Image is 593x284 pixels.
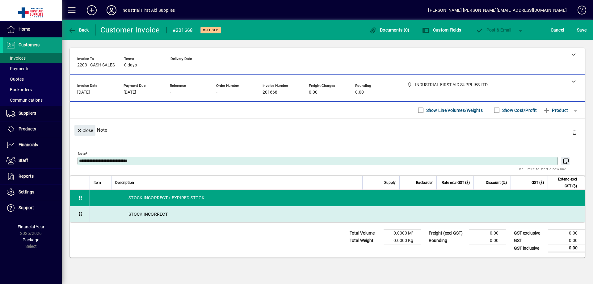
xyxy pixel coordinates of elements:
[3,95,62,105] a: Communications
[3,121,62,137] a: Products
[518,165,566,172] mat-hint: Use 'Enter' to start a new line
[124,63,137,68] span: 0 days
[19,42,40,47] span: Customers
[124,90,136,95] span: [DATE]
[19,205,34,210] span: Support
[82,5,102,16] button: Add
[263,90,277,95] span: 201668
[6,77,24,82] span: Quotes
[19,111,36,116] span: Suppliers
[77,63,115,68] span: 2203 - CASH SALES
[6,66,29,71] span: Payments
[74,125,95,136] button: Close
[347,230,384,237] td: Total Volume
[416,179,433,186] span: Backorder
[90,190,585,206] div: STOCK INCORRECT / EXPIRED STOCK
[3,84,62,95] a: Backorders
[428,5,567,15] div: [PERSON_NAME] [PERSON_NAME][EMAIL_ADDRESS][DOMAIN_NAME]
[575,24,588,36] button: Save
[552,176,577,189] span: Extend excl GST ($)
[567,125,582,140] button: Delete
[203,28,219,32] span: On hold
[3,53,62,63] a: Invoices
[473,24,515,36] button: Post & Email
[384,230,421,237] td: 0.0000 M³
[23,237,39,242] span: Package
[469,230,506,237] td: 0.00
[567,129,582,135] app-page-header-button: Delete
[90,206,585,222] div: STOCK INCORRECT
[469,237,506,244] td: 0.00
[170,90,171,95] span: -
[511,237,548,244] td: GST
[216,90,217,95] span: -
[540,105,571,116] button: Product
[102,5,121,16] button: Profile
[3,137,62,153] a: Financials
[121,5,175,15] div: Industrial First Aid Supplies
[3,200,62,216] a: Support
[422,28,461,32] span: Custom Fields
[19,174,34,179] span: Reports
[170,63,172,68] span: -
[78,151,86,156] mat-label: Note
[421,24,463,36] button: Custom Fields
[19,142,38,147] span: Financials
[573,1,585,21] a: Knowledge Base
[3,169,62,184] a: Reports
[551,25,564,35] span: Cancel
[548,237,585,244] td: 0.00
[3,74,62,84] a: Quotes
[577,25,587,35] span: ave
[426,230,469,237] td: Freight (excl GST)
[67,24,90,36] button: Back
[115,179,134,186] span: Description
[18,224,44,229] span: Financial Year
[3,63,62,74] a: Payments
[442,179,470,186] span: Rate excl GST ($)
[425,107,483,113] label: Show Line Volumes/Weights
[19,126,36,131] span: Products
[94,179,101,186] span: Item
[6,87,32,92] span: Backorders
[3,106,62,121] a: Suppliers
[511,244,548,252] td: GST inclusive
[476,28,511,32] span: ost & Email
[384,179,396,186] span: Supply
[548,230,585,237] td: 0.00
[549,24,566,36] button: Cancel
[426,237,469,244] td: Rounding
[543,105,568,115] span: Product
[19,189,34,194] span: Settings
[369,28,410,32] span: Documents (0)
[532,179,544,186] span: GST ($)
[173,25,193,35] div: #201668
[3,184,62,200] a: Settings
[368,24,411,36] button: Documents (0)
[77,125,93,136] span: Close
[486,179,507,186] span: Discount (%)
[19,158,28,163] span: Staff
[6,98,43,103] span: Communications
[3,22,62,37] a: Home
[68,28,89,32] span: Back
[62,24,96,36] app-page-header-button: Back
[486,28,489,32] span: P
[309,90,318,95] span: 0.00
[511,230,548,237] td: GST exclusive
[6,56,26,61] span: Invoices
[3,153,62,168] a: Staff
[19,27,30,32] span: Home
[73,127,97,133] app-page-header-button: Close
[548,244,585,252] td: 0.00
[577,28,579,32] span: S
[77,90,90,95] span: [DATE]
[70,119,585,141] div: Note
[384,237,421,244] td: 0.0000 Kg
[347,237,384,244] td: Total Weight
[501,107,537,113] label: Show Cost/Profit
[355,90,364,95] span: 0.00
[100,25,160,35] div: Customer Invoice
